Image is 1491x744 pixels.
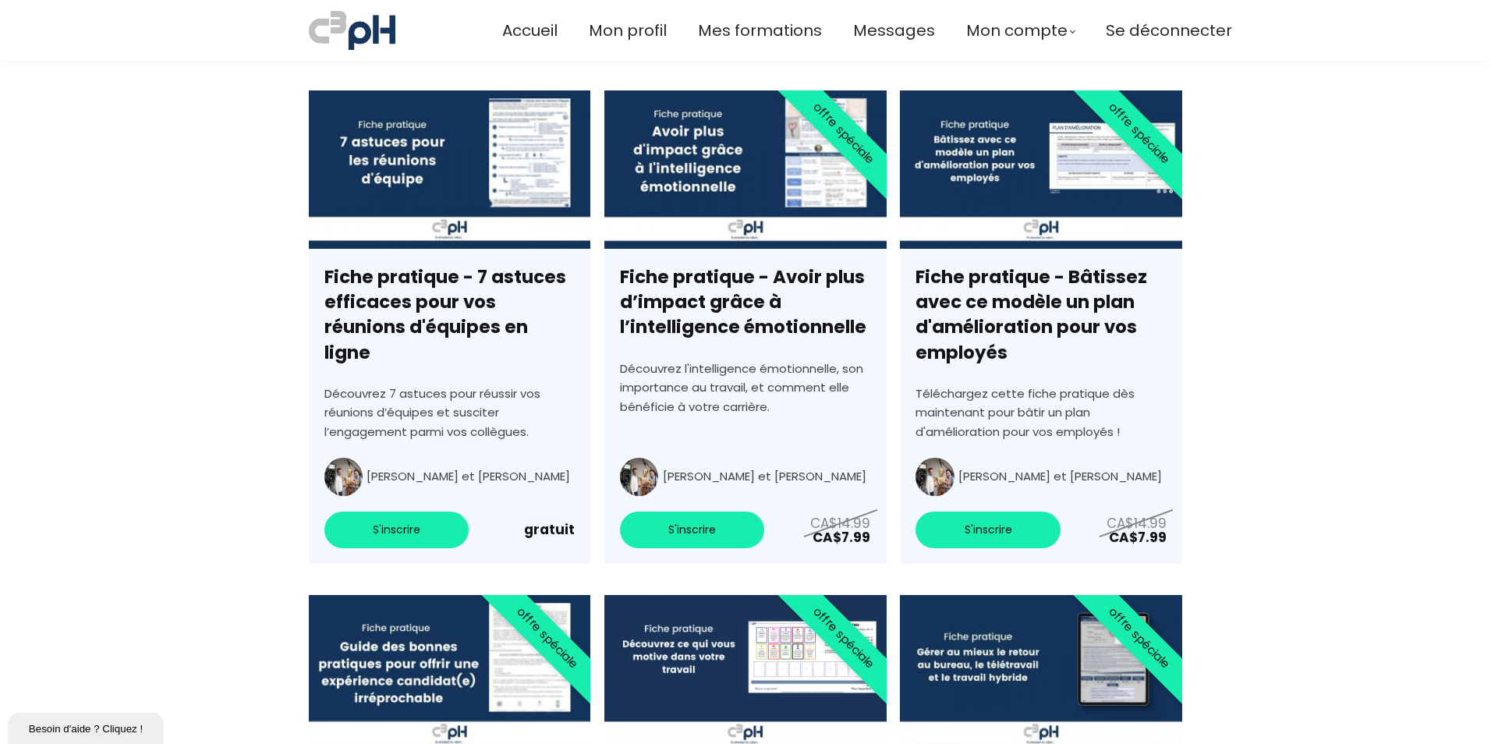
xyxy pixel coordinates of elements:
a: Messages [853,18,935,44]
a: Se déconnecter [1106,18,1232,44]
span: Mon compte [966,18,1068,44]
iframe: chat widget [8,710,167,744]
img: a70bc7685e0efc0bd0b04b3506828469.jpeg [309,8,395,53]
a: Mes formations [698,18,822,44]
a: Accueil [502,18,558,44]
a: Mon profil [589,18,667,44]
